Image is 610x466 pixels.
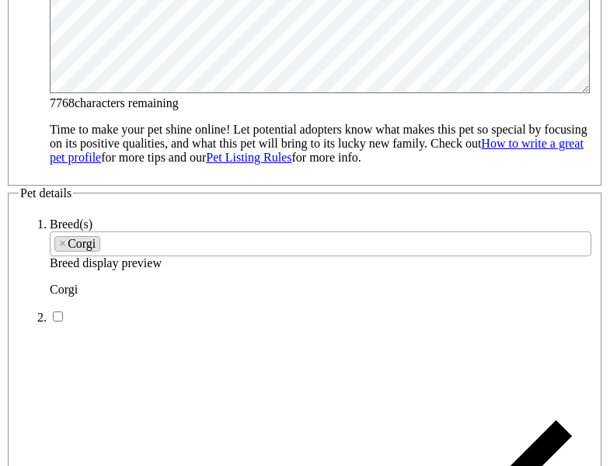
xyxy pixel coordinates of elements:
div: characters remaining [50,96,591,110]
span: Pet details [20,186,71,200]
li: Corgi [54,236,100,252]
p: Corgi [50,283,591,297]
span: × [59,237,66,251]
li: Breed display preview [50,217,591,297]
label: Breed(s) [50,217,92,231]
a: Pet Listing Rules [206,151,291,164]
a: How to write a great pet profile [50,137,584,164]
span: 7768 [50,96,75,110]
p: Time to make your pet shine online! Let potential adopters know what makes this pet so special by... [50,123,591,165]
